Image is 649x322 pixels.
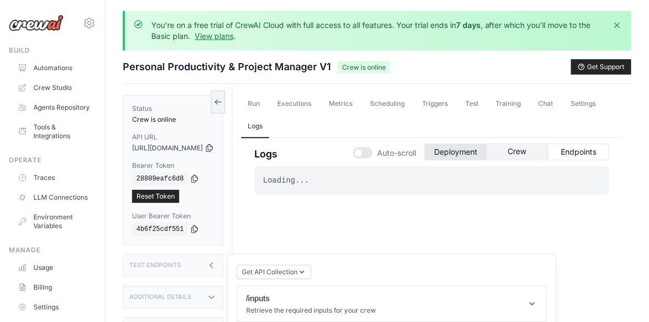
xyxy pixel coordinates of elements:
a: Metrics [322,93,359,116]
a: Settings [565,93,603,116]
a: Triggers [415,93,454,116]
button: Get API Collection [237,265,311,279]
a: Logs [241,115,269,138]
span: Personal Productivity & Project Manager V1 [123,59,331,75]
code: 4b6f25cdf551 [132,223,188,236]
button: Deployment [425,144,487,160]
img: Logo [9,15,64,31]
a: Tools & Integrations [13,118,96,145]
div: Build [9,46,96,55]
p: You're on a free trial of CrewAI Cloud with full access to all features. Your trial ends in , aft... [151,20,605,42]
a: Agents Repository [13,99,96,116]
span: Crew is online [338,61,390,74]
div: Loading... [263,175,601,186]
code: 28809eafc6d8 [132,172,188,185]
div: Manage [9,246,96,255]
span: Get API Collection [242,268,298,276]
label: Status [132,104,214,113]
a: Crew Studio [13,79,96,97]
a: Traces [13,169,96,187]
a: Billing [13,279,96,296]
div: Crew is online [132,115,214,124]
button: Get Support [571,59,631,75]
h3: Additional Details [130,294,191,301]
a: Usage [13,259,96,276]
h3: Test Endpoints [130,262,181,269]
label: User Bearer Token [132,212,214,221]
p: Logs [254,146,277,162]
div: Operate [9,156,96,165]
a: Run [241,93,266,116]
button: Endpoints [548,144,610,160]
span: Auto-scroll [377,148,416,159]
a: Reset Token [132,190,179,203]
span: [URL][DOMAIN_NAME] [132,144,203,152]
strong: 7 days [456,20,481,30]
a: Chat [532,93,560,116]
a: Scheduling [363,93,411,116]
label: Bearer Token [132,161,214,170]
a: View plans [195,31,234,41]
a: Executions [271,93,318,116]
p: Retrieve the required inputs for your crew [246,306,376,315]
h1: /inputs [246,293,376,304]
a: Environment Variables [13,208,96,235]
a: LLM Connections [13,189,96,206]
button: Crew [487,143,548,160]
iframe: Chat Widget [594,269,649,322]
a: Training [489,93,528,116]
a: Automations [13,59,96,77]
label: API URL [132,133,214,142]
a: Test [459,93,485,116]
a: Settings [13,298,96,316]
